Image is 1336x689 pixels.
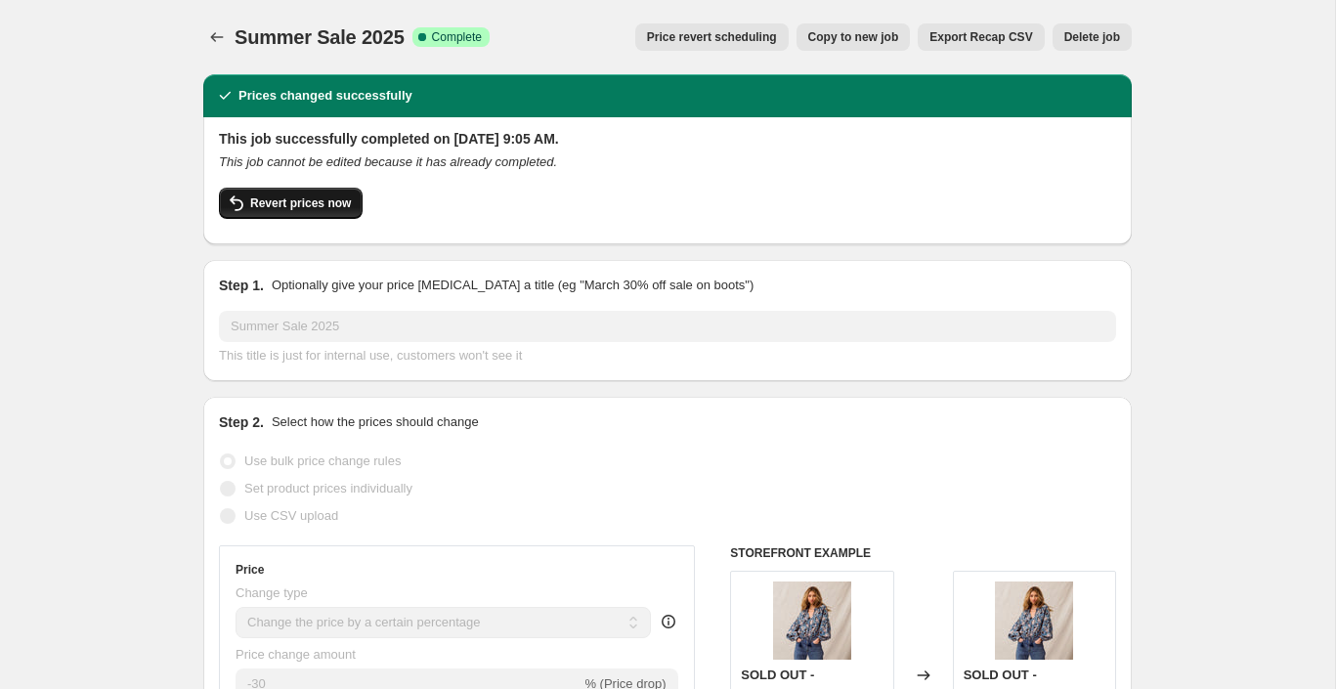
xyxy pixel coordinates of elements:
span: Export Recap CSV [929,29,1032,45]
div: help [659,612,678,631]
button: Price change jobs [203,23,231,51]
span: Revert prices now [250,195,351,211]
span: Copy to new job [808,29,899,45]
h3: Price [236,562,264,578]
span: This title is just for internal use, customers won't see it [219,348,522,363]
span: Use CSV upload [244,508,338,523]
span: Price change amount [236,647,356,662]
span: Summer Sale 2025 [235,26,405,48]
button: Delete job [1053,23,1132,51]
h2: Step 2. [219,412,264,432]
span: Complete [432,29,482,45]
span: Change type [236,585,308,600]
input: 30% off holiday sale [219,311,1116,342]
p: Optionally give your price [MEDICAL_DATA] a title (eg "March 30% off sale on boots") [272,276,754,295]
p: Select how the prices should change [272,412,479,432]
h2: Prices changed successfully [238,86,412,106]
i: This job cannot be edited because it has already completed. [219,154,557,169]
h2: Step 1. [219,276,264,295]
span: Price revert scheduling [647,29,777,45]
button: Export Recap CSV [918,23,1044,51]
span: Use bulk price change rules [244,453,401,468]
span: Set product prices individually [244,481,412,495]
button: Revert prices now [219,188,363,219]
button: Copy to new job [797,23,911,51]
h6: STOREFRONT EXAMPLE [730,545,1116,561]
img: LJohxLro-2_80x.jpg [773,581,851,660]
img: LJohxLro-2_80x.jpg [995,581,1073,660]
button: Price revert scheduling [635,23,789,51]
span: Delete job [1064,29,1120,45]
h2: This job successfully completed on [DATE] 9:05 AM. [219,129,1116,149]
